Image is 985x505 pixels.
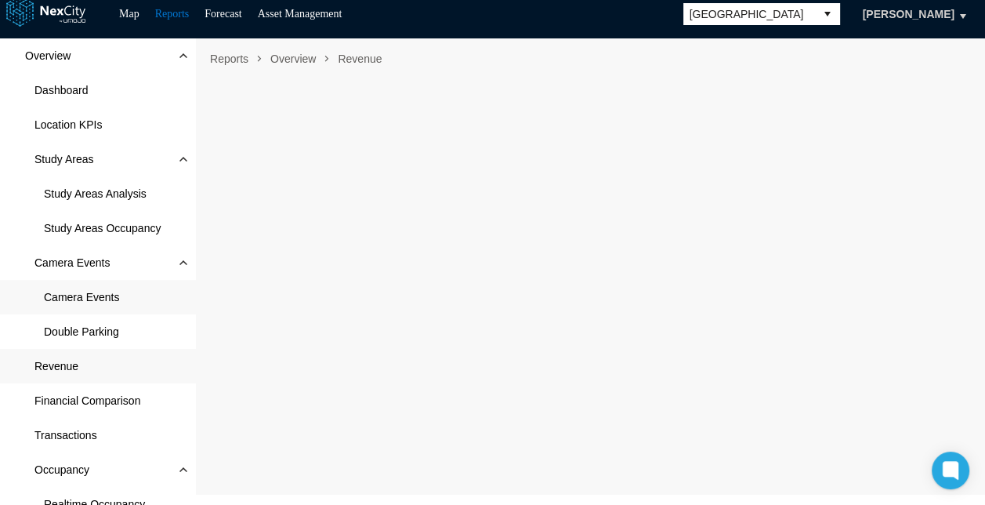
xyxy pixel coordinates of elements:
span: Revenue [34,358,78,374]
span: Location KPIs [34,117,102,133]
span: Camera Events [44,289,119,305]
a: Map [119,8,139,20]
span: Dashboard [34,82,89,98]
span: Study Areas Analysis [44,186,147,202]
span: Occupancy [34,462,89,478]
span: Financial Comparison [34,393,140,409]
a: Asset Management [258,8,342,20]
span: Overview [264,46,322,71]
a: Forecast [205,8,241,20]
span: Transactions [34,427,97,443]
span: Reports [204,46,255,71]
span: Study Areas Occupancy [44,220,161,236]
button: select [815,3,840,25]
a: Reports [155,8,190,20]
span: Overview [25,48,71,64]
span: [GEOGRAPHIC_DATA] [690,6,809,22]
span: [PERSON_NAME] [863,6,954,22]
button: [PERSON_NAME] [846,1,971,27]
span: Revenue [331,46,388,71]
span: Study Areas [34,151,94,167]
span: Double Parking [44,324,119,340]
span: Camera Events [34,255,110,271]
